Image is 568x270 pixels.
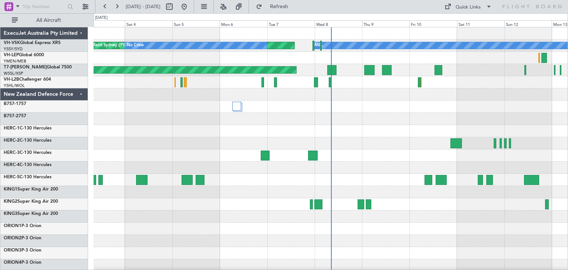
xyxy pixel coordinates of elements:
span: HERC-3 [4,151,20,155]
input: Trip Number [23,1,65,12]
div: [DATE] [95,15,108,21]
a: HERC-3C-130 Hercules [4,151,51,155]
span: [DATE] - [DATE] [126,3,160,10]
a: YSHL/WOL [4,83,25,88]
span: VH-L2B [4,77,19,82]
span: ORION3 [4,248,21,253]
a: ORION3P-3 Orion [4,248,41,253]
span: KING2 [4,199,17,204]
a: KING1Super King Air 200 [4,187,58,192]
button: Refresh [253,1,297,13]
a: B757-2757 [4,114,26,118]
div: Sun 5 [172,20,220,27]
a: KING3Super King Air 200 [4,212,58,216]
a: ORION4P-3 Orion [4,260,41,265]
a: HERC-2C-130 Hercules [4,138,51,143]
a: T7-[PERSON_NAME]Global 7500 [4,65,72,70]
span: All Aircraft [19,18,78,23]
span: T7-[PERSON_NAME] [4,65,47,70]
a: HERC-5C-130 Hercules [4,175,51,179]
a: KING2Super King Air 200 [4,199,58,204]
div: Wed 8 [315,20,362,27]
div: Thu 9 [362,20,409,27]
a: HERC-4C-130 Hercules [4,163,51,167]
div: Fri 3 [78,20,125,27]
a: YSSY/SYD [4,46,23,52]
div: Tue 7 [267,20,315,27]
div: Fri 10 [409,20,457,27]
div: Sat 11 [457,20,504,27]
span: HERC-1 [4,126,20,131]
span: HERC-5 [4,175,20,179]
span: KING1 [4,187,17,192]
a: HERC-1C-130 Hercules [4,126,51,131]
button: All Aircraft [8,14,80,26]
div: No Crew [127,40,144,51]
a: VH-L2BChallenger 604 [4,77,51,82]
div: Quick Links [456,4,481,11]
a: WSSL/XSP [4,71,23,76]
a: B757-1757 [4,102,26,106]
div: Mon 6 [220,20,267,27]
span: ORION1 [4,224,21,228]
span: HERC-4 [4,163,20,167]
a: VH-LEPGlobal 6000 [4,53,44,57]
span: ORION4 [4,260,21,265]
div: MEL [315,40,323,51]
span: B757-1 [4,102,18,106]
a: ORION1P-3 Orion [4,224,41,228]
span: HERC-2 [4,138,20,143]
a: VH-VSKGlobal Express XRS [4,41,61,45]
div: Sat 4 [125,20,172,27]
div: Sun 12 [504,20,552,27]
span: Refresh [264,4,295,9]
button: Quick Links [441,1,496,13]
div: Planned Maint Sydney ([PERSON_NAME] Intl) [75,40,161,51]
span: KING3 [4,212,17,216]
span: VH-VSK [4,41,20,45]
span: ORION2 [4,236,21,240]
span: VH-LEP [4,53,19,57]
span: B757-2 [4,114,18,118]
a: ORION2P-3 Orion [4,236,41,240]
a: YMEN/MEB [4,58,26,64]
